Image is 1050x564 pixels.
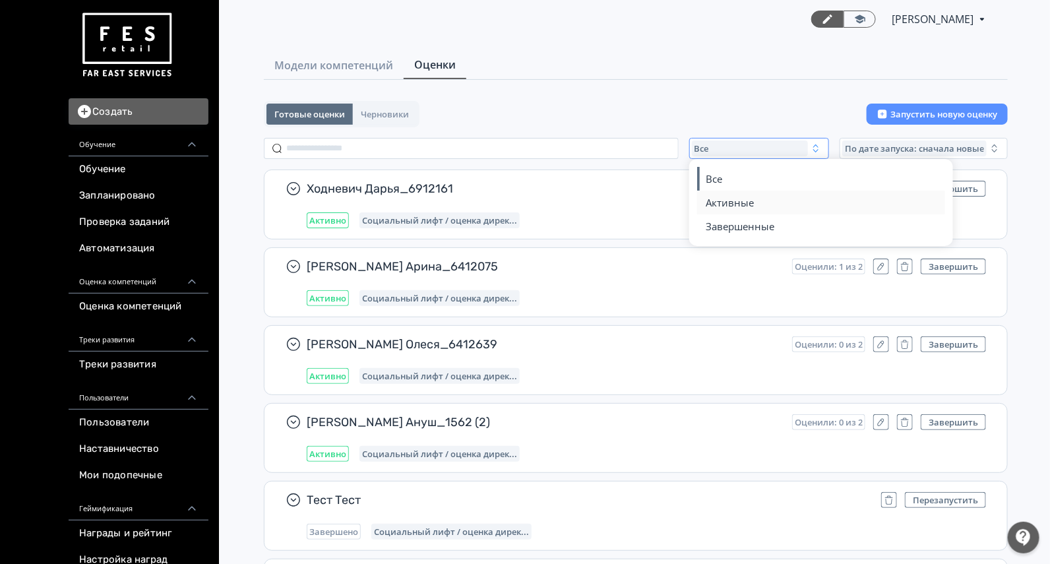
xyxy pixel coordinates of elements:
[795,417,863,427] span: Оценили: 0 из 2
[921,414,986,430] button: Завершить
[69,235,208,262] a: Автоматизация
[706,172,723,185] span: Все
[69,489,208,520] div: Геймификация
[706,196,755,209] span: Активные
[69,209,208,235] a: Проверка заданий
[362,449,517,459] span: Социальный лифт / оценка директора магазина
[905,492,986,508] button: Перезапустить
[69,183,208,209] a: Запланировано
[921,181,986,197] button: Завершить
[69,378,208,410] div: Пользователи
[79,8,174,82] img: https://files.teachbase.ru/system/account/57463/logo/medium-936fc5084dd2c598f50a98b9cbe0469a.png
[274,57,393,73] span: Модели компетенций
[69,320,208,352] div: Треки развития
[706,214,937,238] button: Завершенные
[307,492,871,508] span: Тест Тест
[706,167,937,191] button: Все
[695,143,709,154] span: Все
[307,259,782,274] span: [PERSON_NAME] Арина_6412075
[309,449,346,459] span: Активно
[69,98,208,125] button: Создать
[362,371,517,381] span: Социальный лифт / оценка директора магазина
[845,143,984,154] span: По дате запуска: сначала новые
[69,294,208,320] a: Оценка компетенций
[353,104,417,125] button: Черновики
[69,125,208,156] div: Обучение
[706,191,937,214] button: Активные
[69,262,208,294] div: Оценка компетенций
[309,371,346,381] span: Активно
[795,261,863,272] span: Оценили: 1 из 2
[307,181,782,197] span: Ходневич Дарья_6912161
[844,11,876,28] a: Переключиться в режим ученика
[892,11,975,27] span: Светлана Илюхина
[69,410,208,436] a: Пользователи
[795,339,863,350] span: Оценили: 0 из 2
[362,293,517,303] span: Социальный лифт / оценка директора магазина
[266,104,353,125] button: Готовые оценки
[69,462,208,489] a: Мои подопечные
[361,109,409,119] span: Черновики
[307,414,782,430] span: [PERSON_NAME] Ануш_1562 (2)
[69,436,208,462] a: Наставничество
[840,138,1008,159] button: По дате запуска: сначала новые
[309,293,346,303] span: Активно
[689,138,829,159] button: Все
[921,259,986,274] button: Завершить
[374,526,529,537] span: Социальный лифт / оценка директора магазина
[274,109,345,119] span: Готовые оценки
[69,352,208,378] a: Треки развития
[309,526,358,537] span: Завершено
[309,215,346,226] span: Активно
[921,336,986,352] button: Завершить
[362,215,517,226] span: Социальный лифт / оценка директора магазина
[706,220,775,233] span: Завершенные
[867,104,1008,125] button: Запустить новую оценку
[69,156,208,183] a: Обучение
[307,336,782,352] span: [PERSON_NAME] Олеся_6412639
[69,520,208,547] a: Награды и рейтинг
[414,57,456,73] span: Оценки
